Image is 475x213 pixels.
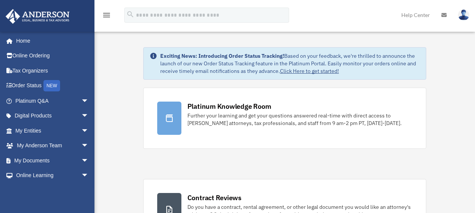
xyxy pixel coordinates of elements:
div: NEW [43,80,60,91]
a: Online Learningarrow_drop_down [5,168,100,183]
img: User Pic [458,9,469,20]
div: Further your learning and get your questions answered real-time with direct access to [PERSON_NAM... [187,112,413,127]
span: arrow_drop_down [81,183,96,198]
span: arrow_drop_down [81,153,96,168]
i: menu [102,11,111,20]
span: arrow_drop_down [81,108,96,124]
div: Contract Reviews [187,193,241,202]
strong: Exciting News: Introducing Order Status Tracking! [160,52,284,59]
a: menu [102,13,111,20]
div: Platinum Knowledge Room [187,102,271,111]
a: Platinum Q&Aarrow_drop_down [5,93,100,108]
a: Online Ordering [5,48,100,63]
span: arrow_drop_down [81,138,96,154]
span: arrow_drop_down [81,168,96,184]
a: Home [5,33,96,48]
img: Anderson Advisors Platinum Portal [3,9,72,24]
span: arrow_drop_down [81,123,96,139]
a: Digital Productsarrow_drop_down [5,108,100,123]
i: search [126,10,135,19]
span: arrow_drop_down [81,93,96,109]
a: My Documentsarrow_drop_down [5,153,100,168]
div: Based on your feedback, we're thrilled to announce the launch of our new Order Status Tracking fe... [160,52,420,75]
a: Order StatusNEW [5,78,100,94]
a: Click Here to get started! [280,68,339,74]
a: Platinum Knowledge Room Further your learning and get your questions answered real-time with dire... [143,88,427,149]
a: My Entitiesarrow_drop_down [5,123,100,138]
a: My Anderson Teamarrow_drop_down [5,138,100,153]
a: Billingarrow_drop_down [5,183,100,198]
a: Tax Organizers [5,63,100,78]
